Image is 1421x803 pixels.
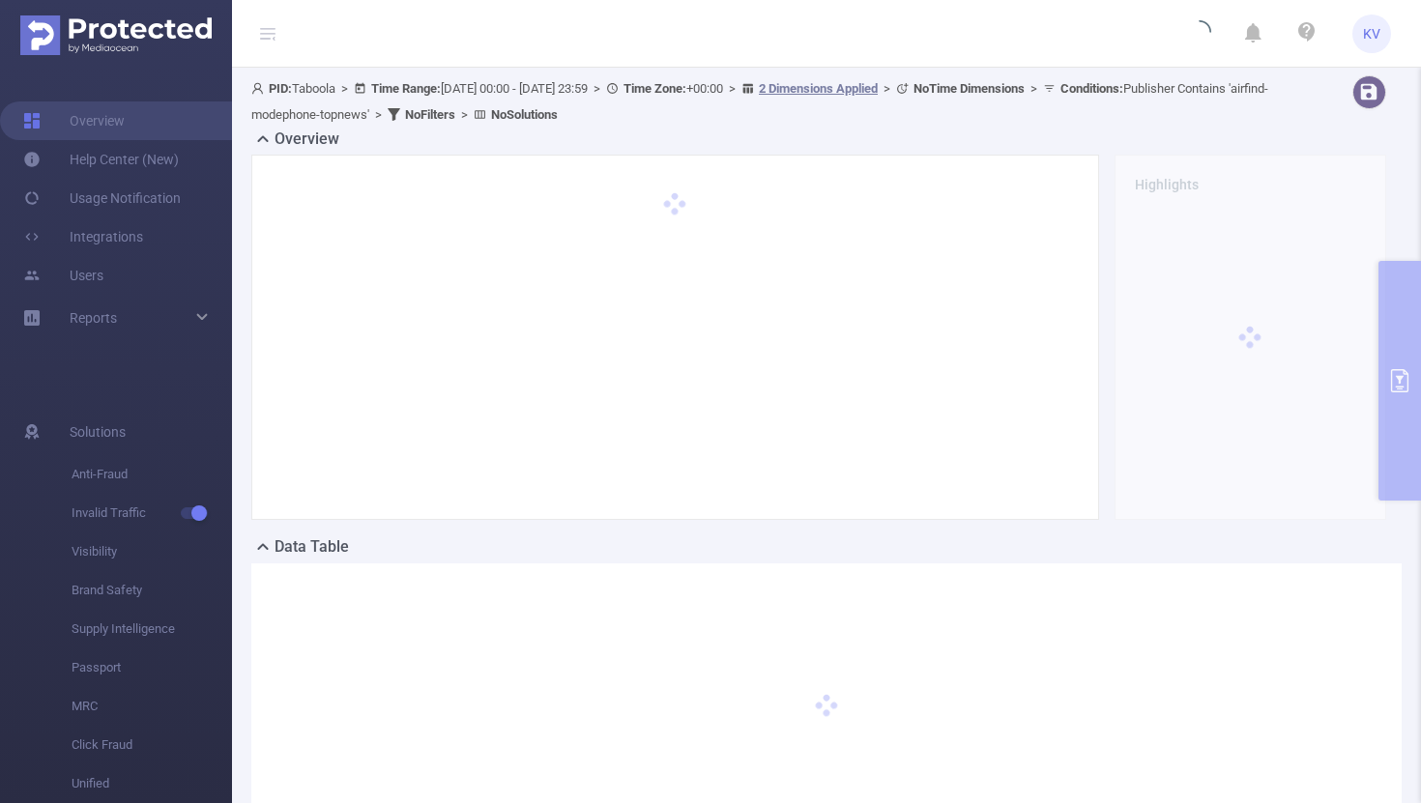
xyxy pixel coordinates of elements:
[72,532,232,571] span: Visibility
[723,81,741,96] span: >
[72,648,232,687] span: Passport
[275,535,349,559] h2: Data Table
[251,82,269,95] i: icon: user
[335,81,354,96] span: >
[759,81,878,96] u: 2 Dimensions Applied
[23,101,125,140] a: Overview
[72,726,232,764] span: Click Fraud
[405,107,455,122] b: No Filters
[1188,20,1211,47] i: icon: loading
[72,455,232,494] span: Anti-Fraud
[70,299,117,337] a: Reports
[20,15,212,55] img: Protected Media
[72,764,232,803] span: Unified
[72,494,232,532] span: Invalid Traffic
[72,687,232,726] span: MRC
[878,81,896,96] span: >
[1060,81,1123,96] b: Conditions :
[72,571,232,610] span: Brand Safety
[70,310,117,326] span: Reports
[369,107,388,122] span: >
[23,140,179,179] a: Help Center (New)
[1363,14,1380,53] span: KV
[371,81,441,96] b: Time Range:
[23,256,103,295] a: Users
[913,81,1025,96] b: No Time Dimensions
[23,179,181,217] a: Usage Notification
[455,107,474,122] span: >
[588,81,606,96] span: >
[70,413,126,451] span: Solutions
[275,128,339,151] h2: Overview
[623,81,686,96] b: Time Zone:
[23,217,143,256] a: Integrations
[72,610,232,648] span: Supply Intelligence
[269,81,292,96] b: PID:
[491,107,558,122] b: No Solutions
[1025,81,1043,96] span: >
[251,81,1268,122] span: Taboola [DATE] 00:00 - [DATE] 23:59 +00:00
